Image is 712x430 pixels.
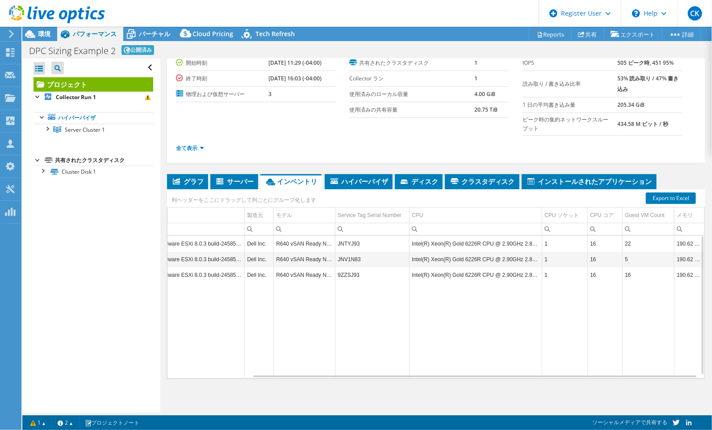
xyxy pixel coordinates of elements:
label: 1 日の平均書き込み量 [523,100,618,109]
td: Column モデル, Value R640 vSAN Ready Node [274,267,335,283]
td: CPU ソケット Column [542,208,588,223]
span: Tech Refresh [255,29,295,38]
td: Column 製造元, Value Dell Inc. [245,267,274,283]
span: CK [688,6,702,21]
td: 製造元 Column [245,208,274,223]
td: Column CPU, Filter cell [410,223,542,235]
a: Reports [529,27,572,41]
span: インベントリ [265,177,317,186]
td: Column メモリ, Value 190.62 GiB [674,267,704,283]
h1: DPC Sizing Example 2 [29,46,116,55]
td: Column CPU ソケット, Value 1 [542,267,588,283]
span: ディスク [399,177,438,186]
a: プロジェクト [34,77,153,92]
label: 共有されたクラスタディスク [349,58,474,67]
b: [DATE] 16:03 (-04:00) [268,75,322,82]
a: プロジェクトノート [79,417,146,428]
span: パフォーマンス [73,29,117,38]
td: CPU コア Column [588,208,623,223]
span: グラフ [172,177,204,186]
td: メモリ Column [674,208,704,223]
label: Collector ラン [349,74,474,83]
svg: \n [632,9,640,17]
td: Column OS, Value VMware ESXi 8.0.3 build-24585383 [158,236,245,251]
td: Column 製造元, Value Dell Inc. [245,236,274,251]
b: 505 ピーク時, 451 95% [617,59,674,67]
div: 製造元 [247,210,263,221]
td: Guest VM Count Column [623,208,674,223]
a: 1 [24,417,52,428]
a: Server Cluster 1 [34,124,153,135]
td: Column CPU, Value Intel(R) Xeon(R) Gold 6226R CPU @ 2.90GHz 2.89 GHz [410,251,542,267]
b: 434.58 M ビット / 秒 [617,120,668,128]
div: Guest VM Count [625,210,665,221]
a: エクスポート [604,27,662,41]
td: Column モデル, Value R640 vSAN Ready Node [274,236,335,251]
td: モデル Column [274,208,335,223]
b: 205.34 GiB [617,101,645,109]
b: 4.00 GiB [474,90,495,98]
td: Column OS, Value VMware ESXi 8.0.3 build-24585383 [158,267,245,283]
td: Column Guest VM Count, Filter cell [623,223,674,235]
td: Column Guest VM Count, Value 5 [623,251,674,267]
label: 開始時刻 [176,58,268,67]
td: Column CPU コア, Value 16 [588,267,623,283]
td: Column CPU ソケット, Value 1 [542,251,588,267]
td: Column 製造元, Filter cell [245,223,274,235]
a: 2 [51,417,79,428]
td: Column メモリ, Value 190.62 GiB [674,236,704,251]
div: CPU [412,210,423,221]
b: 53% 読み取り / 47% 書き込み [617,75,678,93]
td: Column CPU, Value Intel(R) Xeon(R) Gold 6226R CPU @ 2.90GHz 2.89 GHz [410,267,542,283]
span: 環境 [38,29,50,38]
td: Column モデル, Filter cell [274,223,335,235]
div: Data grid [167,189,705,379]
label: ピーク時の集約ネットワークスループット [523,115,618,133]
div: 列ヘッダーをここにドラッグして列ごとにグループ化します [169,194,318,206]
b: 3 [268,90,272,98]
span: インストールされたアプリケーション [526,177,652,186]
span: サーバー [215,177,254,186]
span: Server Cluster 1 [65,126,105,134]
label: 使用済みの共有容量 [349,105,474,114]
div: CPU コア [590,210,614,221]
div: メモリ [677,210,693,221]
a: Export to Excel [646,192,696,204]
div: モデル [276,210,292,221]
a: Cluster Disk 1 [34,166,153,177]
td: Service Tag Serial Number Column [335,208,410,223]
td: Column Guest VM Count, Value 22 [623,236,674,251]
td: Column CPU コア, Value 16 [588,251,623,267]
label: 終了時刻 [176,74,268,83]
label: 使用済みのローカル容量 [349,90,474,99]
td: OS Column [158,208,245,223]
td: CPU Column [410,208,542,223]
td: Column Service Tag Serial Number, Filter cell [335,223,410,235]
td: Column CPU ソケット, Filter cell [542,223,588,235]
td: Column OS, Filter cell [158,223,245,235]
td: Column メモリ, Value 190.62 GiB [674,251,704,267]
div: 共有されたクラスタディスク [55,155,153,166]
a: 詳細 [662,27,701,41]
td: Column メモリ, Filter cell [674,223,704,235]
b: Collector Run 1 [56,93,96,101]
td: Column CPU, Value Intel(R) Xeon(R) Gold 6226R CPU @ 2.90GHz 2.89 GHz [410,236,542,251]
label: IOPS [523,58,618,67]
a: 全て表示 [176,144,204,152]
td: Column Service Tag Serial Number, Value 9ZZSJ93 [335,267,410,283]
span: ソーシャルメディアで共有する [592,418,667,426]
a: Collector Run 1 [34,92,153,103]
td: Column Service Tag Serial Number, Value JNV1N83 [335,251,410,267]
span: 公開済み [121,45,154,55]
b: [DATE] 11:29 (-04:00) [268,59,322,67]
td: Column OS, Value VMware ESXi 8.0.3 build-24585383 [158,251,245,267]
a: ハイパーバイザ [34,112,153,124]
td: Column Service Tag Serial Number, Value JNTYJ93 [335,236,410,251]
span: Cloud Pricing [193,29,233,38]
a: 共有 [571,27,604,41]
span: ハイパーバイザ [329,177,388,186]
td: Column 製造元, Value Dell Inc. [245,251,274,267]
span: バーチャル [139,29,170,38]
span: クラスタディスク [449,177,515,186]
td: Column Guest VM Count, Value 16 [623,267,674,283]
